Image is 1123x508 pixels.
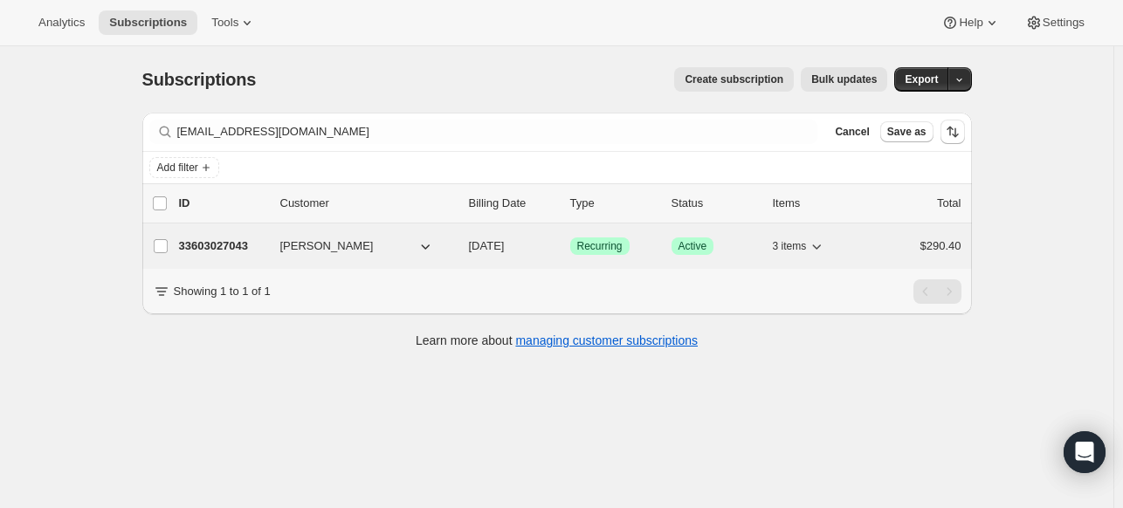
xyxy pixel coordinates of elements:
[142,70,257,89] span: Subscriptions
[570,195,658,212] div: Type
[416,332,698,349] p: Learn more about
[1015,10,1095,35] button: Settings
[177,120,818,144] input: Filter subscribers
[280,237,374,255] span: [PERSON_NAME]
[674,67,794,92] button: Create subscription
[179,237,266,255] p: 33603027043
[211,16,238,30] span: Tools
[179,195,266,212] p: ID
[937,195,961,212] p: Total
[469,239,505,252] span: [DATE]
[270,232,444,260] button: [PERSON_NAME]
[679,239,707,253] span: Active
[801,67,887,92] button: Bulk updates
[920,239,961,252] span: $290.40
[672,195,759,212] p: Status
[109,16,187,30] span: Subscriptions
[1043,16,1085,30] span: Settings
[179,195,961,212] div: IDCustomerBilling DateTypeStatusItemsTotal
[1064,431,1106,473] div: Open Intercom Messenger
[887,125,927,139] span: Save as
[515,333,698,347] a: managing customer subscriptions
[828,121,876,142] button: Cancel
[931,10,1010,35] button: Help
[913,279,961,304] nav: Pagination
[469,195,556,212] p: Billing Date
[685,72,783,86] span: Create subscription
[894,67,948,92] button: Export
[38,16,85,30] span: Analytics
[280,195,455,212] p: Customer
[201,10,266,35] button: Tools
[174,283,271,300] p: Showing 1 to 1 of 1
[773,239,807,253] span: 3 items
[940,120,965,144] button: Sort the results
[157,161,198,175] span: Add filter
[179,234,961,258] div: 33603027043[PERSON_NAME][DATE]SuccessRecurringSuccessActive3 items$290.40
[835,125,869,139] span: Cancel
[773,234,826,258] button: 3 items
[99,10,197,35] button: Subscriptions
[28,10,95,35] button: Analytics
[880,121,934,142] button: Save as
[959,16,982,30] span: Help
[773,195,860,212] div: Items
[149,157,219,178] button: Add filter
[905,72,938,86] span: Export
[811,72,877,86] span: Bulk updates
[577,239,623,253] span: Recurring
